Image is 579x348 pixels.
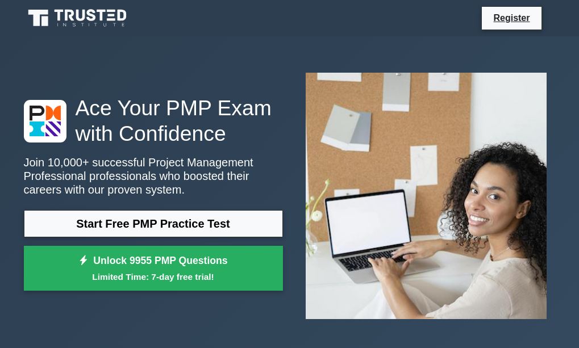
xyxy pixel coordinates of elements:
[486,11,536,25] a: Register
[38,270,269,283] small: Limited Time: 7-day free trial!
[24,246,283,291] a: Unlock 9955 PMP QuestionsLimited Time: 7-day free trial!
[24,95,283,146] h1: Ace Your PMP Exam with Confidence
[24,210,283,237] a: Start Free PMP Practice Test
[24,156,283,196] p: Join 10,000+ successful Project Management Professional professionals who boosted their careers w...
